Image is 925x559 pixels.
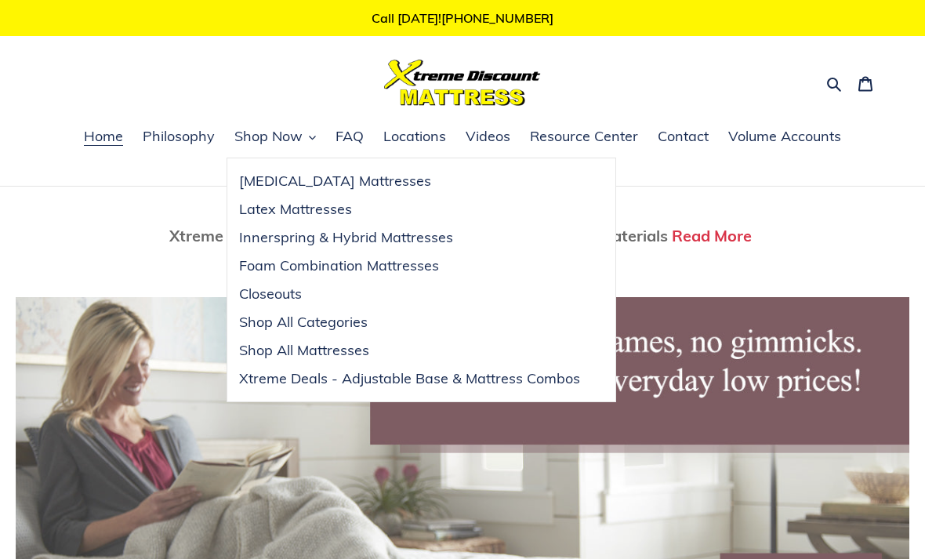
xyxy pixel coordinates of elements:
[720,125,849,149] a: Volume Accounts
[328,125,372,149] a: FAQ
[239,200,352,219] span: Latex Mattresses
[227,125,324,149] button: Shop Now
[375,125,454,149] a: Locations
[441,10,553,26] a: [PHONE_NUMBER]
[239,256,439,275] span: Foam Combination Mattresses
[239,369,580,388] span: Xtreme Deals - Adjustable Base & Mattress Combos
[239,341,369,360] span: Shop All Mattresses
[227,223,592,252] a: Innerspring & Hybrid Mattresses
[458,125,518,149] a: Videos
[384,60,541,106] img: Xtreme Discount Mattress
[227,167,592,195] a: [MEDICAL_DATA] Mattresses
[227,195,592,223] a: Latex Mattresses
[239,172,431,191] span: [MEDICAL_DATA] Mattresses
[239,228,453,247] span: Innerspring & Hybrid Mattresses
[466,127,510,146] span: Videos
[672,226,752,245] a: Read More
[522,125,646,149] a: Resource Center
[227,336,592,365] a: Shop All Mattresses
[239,313,368,332] span: Shop All Categories
[76,125,131,149] a: Home
[383,127,446,146] span: Locations
[84,127,123,146] span: Home
[234,127,303,146] span: Shop Now
[227,252,592,280] a: Foam Combination Mattresses
[239,285,302,303] span: Closeouts
[336,127,364,146] span: FAQ
[650,125,716,149] a: Contact
[227,280,592,308] a: Closeouts
[169,226,668,245] span: Xtreme Luxury Line Finest Mattresses / Natural & Organic Materials
[658,127,709,146] span: Contact
[728,127,841,146] span: Volume Accounts
[143,127,215,146] span: Philosophy
[135,125,223,149] a: Philosophy
[530,127,638,146] span: Resource Center
[227,308,592,336] a: Shop All Categories
[227,365,592,393] a: Xtreme Deals - Adjustable Base & Mattress Combos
